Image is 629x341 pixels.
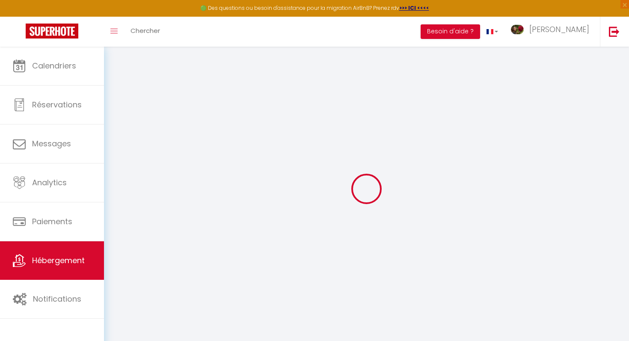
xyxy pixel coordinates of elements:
span: Calendriers [32,60,76,71]
img: ... [511,25,524,35]
span: Messages [32,138,71,149]
span: Hébergement [32,255,85,266]
img: Super Booking [26,24,78,39]
span: Chercher [131,26,160,35]
a: Chercher [124,17,166,47]
span: Paiements [32,216,72,227]
a: >>> ICI <<<< [399,4,429,12]
span: [PERSON_NAME] [529,24,589,35]
span: Notifications [33,294,81,304]
span: Analytics [32,177,67,188]
button: Besoin d'aide ? [421,24,480,39]
a: ... [PERSON_NAME] [504,17,600,47]
span: Réservations [32,99,82,110]
img: logout [609,26,620,37]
